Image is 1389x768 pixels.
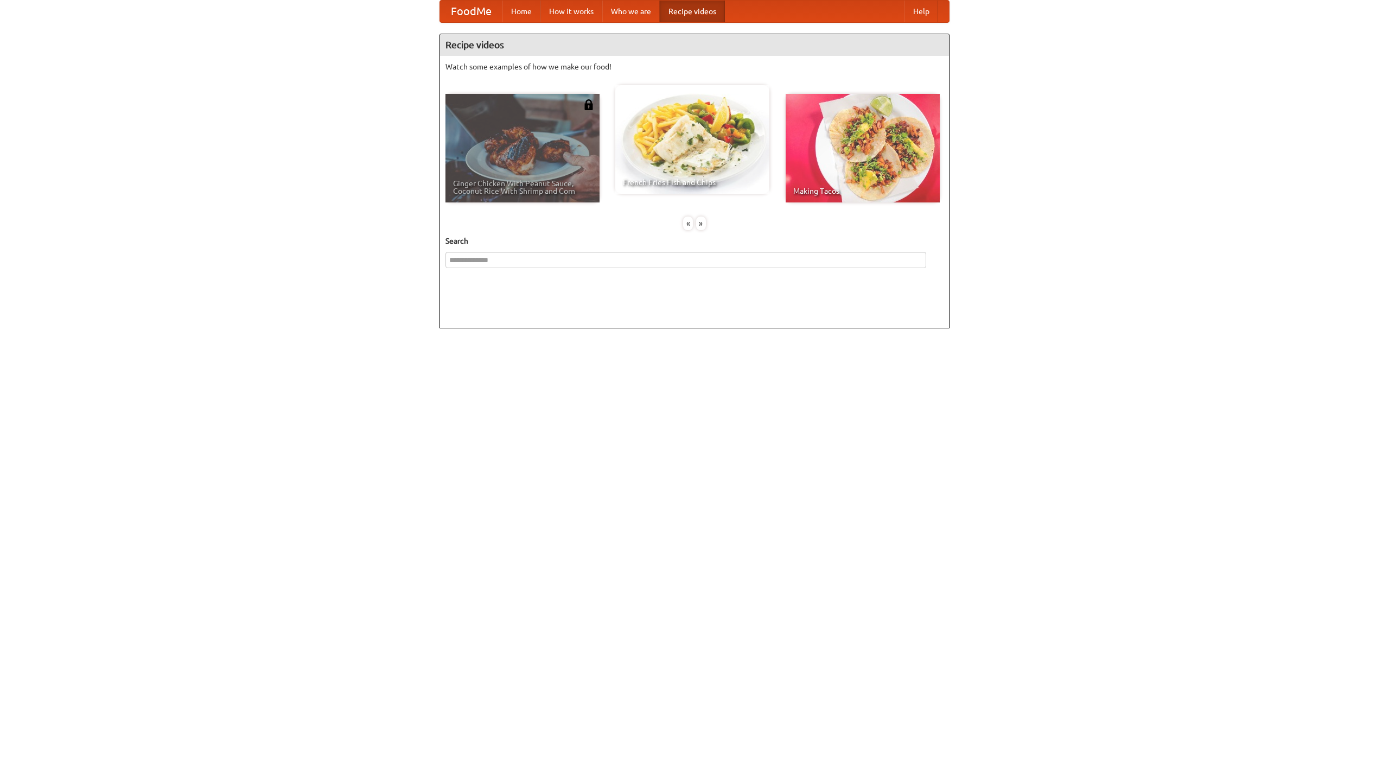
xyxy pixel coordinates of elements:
a: Making Tacos [786,94,940,202]
h4: Recipe videos [440,34,949,56]
img: 483408.png [583,99,594,110]
a: Who we are [602,1,660,22]
span: French Fries Fish and Chips [623,179,762,186]
p: Watch some examples of how we make our food! [445,61,944,72]
a: Home [502,1,540,22]
a: How it works [540,1,602,22]
div: » [696,217,706,230]
div: « [683,217,693,230]
h5: Search [445,236,944,246]
a: Help [904,1,938,22]
a: FoodMe [440,1,502,22]
a: Recipe videos [660,1,725,22]
span: Making Tacos [793,187,932,195]
a: French Fries Fish and Chips [615,85,769,194]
